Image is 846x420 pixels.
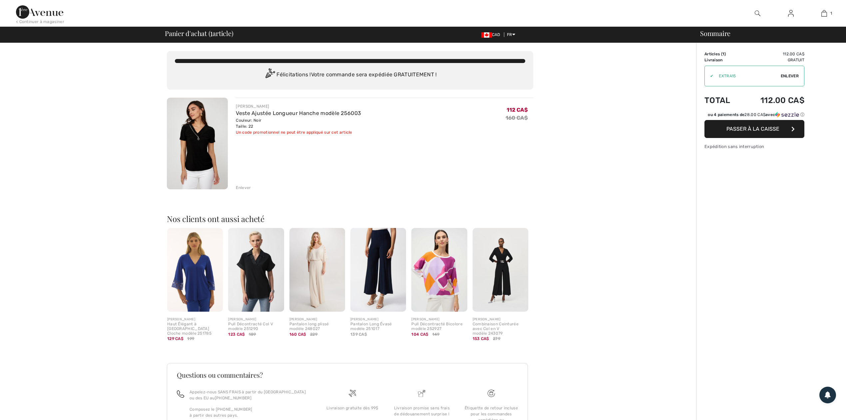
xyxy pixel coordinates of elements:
[704,112,804,120] div: ou 4 paiements de28.00 CA$avecSezzle Cliquez pour en savoir plus sur Sezzle
[473,317,528,322] div: [PERSON_NAME]
[190,389,310,401] p: Appelez-nous SANS FRAIS à partir du [GEOGRAPHIC_DATA] ou des EU au
[692,30,842,37] div: Sommaire
[704,143,804,150] div: Expédition sans interruption
[741,51,804,57] td: 112.00 CA$
[481,32,492,38] img: Canadian Dollar
[418,390,425,397] img: Livraison promise sans frais de dédouanement surprise&nbsp;!
[323,405,382,411] div: Livraison gratuite dès 99$
[411,317,467,322] div: [PERSON_NAME]
[488,390,495,397] img: Livraison gratuite dès 99$
[167,322,223,336] div: Haut Élégant à [GEOGRAPHIC_DATA] Cloche modèle 251785
[228,228,284,312] img: Pull Décontracté Col V modèle 251290
[507,32,515,37] span: FR
[167,98,228,189] img: Veste Ajustée Longueur Hanche modèle 256003
[215,396,251,400] a: [PHONE_NUMBER]
[16,5,63,19] img: 1ère Avenue
[741,89,804,112] td: 112.00 CA$
[236,129,361,135] div: Un code promotionnel ne peut être appliqué sur cet article
[713,66,781,86] input: Code promo
[830,10,832,16] span: 1
[708,112,804,118] div: ou 4 paiements de avec
[744,112,765,117] span: 28.00 CA$
[506,115,528,121] s: 160 CA$
[263,68,276,82] img: Congratulation2.svg
[755,9,760,17] img: recherche
[350,228,406,312] img: Pantalon Long Évasé modèle 251017
[177,390,184,398] img: call
[177,372,518,378] h3: Questions ou commentaires?
[493,336,500,342] span: 279
[705,73,713,79] div: ✔
[167,228,223,312] img: Haut Élégant à Manches Cloche modèle 251785
[236,185,251,191] div: Enlever
[210,28,212,37] span: 1
[236,103,361,109] div: [PERSON_NAME]
[473,336,489,341] span: 153 CA$
[187,336,194,342] span: 199
[167,215,533,223] h2: Nos clients ont aussi acheté
[411,228,467,312] img: Pull Décontracté Bicolore modèle 252927
[228,322,284,331] div: Pull Décontracté Col V modèle 251290
[175,68,525,82] div: Félicitations ! Votre commande sera expédiée GRATUITEMENT !
[726,126,779,132] span: Passer à la caisse
[236,110,361,116] a: Veste Ajustée Longueur Hanche modèle 256003
[741,57,804,63] td: Gratuit
[704,120,804,138] button: Passer à la caisse
[473,228,528,312] img: Combinaison Ceinturée avec Col en V modèle 243079
[704,51,741,57] td: Articles ( )
[775,112,799,118] img: Sezzle
[507,107,528,113] span: 112 CA$
[808,9,840,17] a: 1
[289,228,345,312] img: Pantalon long plissé modèle 248027
[165,30,233,37] span: Panier d'achat ( article)
[310,331,317,337] span: 229
[289,332,306,337] span: 160 CA$
[481,32,503,37] span: CAD
[167,336,184,341] span: 129 CA$
[236,117,361,129] div: Couleur: Noir Taille: 22
[350,332,367,337] span: 139 CA$
[249,331,256,337] span: 189
[821,9,827,17] img: Mon panier
[228,332,245,337] span: 123 CA$
[350,322,406,331] div: Pantalon Long Évasé modèle 251017
[289,317,345,322] div: [PERSON_NAME]
[167,317,223,322] div: [PERSON_NAME]
[781,73,799,79] span: Enlever
[722,52,724,56] span: 1
[411,332,428,337] span: 104 CA$
[190,406,310,418] p: Composez le [PHONE_NUMBER] à partir des autres pays.
[704,89,741,112] td: Total
[350,317,406,322] div: [PERSON_NAME]
[349,390,356,397] img: Livraison gratuite dès 99$
[473,322,528,336] div: Combinaison Ceinturée avec Col en V modèle 243079
[289,322,345,331] div: Pantalon long plissé modèle 248027
[432,331,440,337] span: 149
[228,317,284,322] div: [PERSON_NAME]
[788,9,794,17] img: Mes infos
[16,19,64,25] div: < Continuer à magasiner
[411,322,467,331] div: Pull Décontracté Bicolore modèle 252927
[392,405,451,417] div: Livraison promise sans frais de dédouanement surprise !
[704,57,741,63] td: Livraison
[783,9,799,18] a: Se connecter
